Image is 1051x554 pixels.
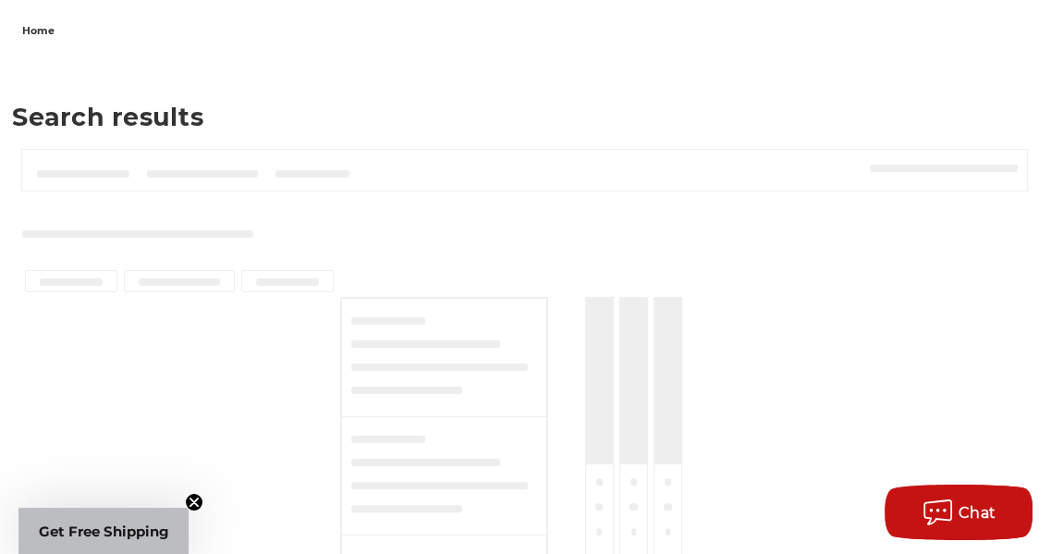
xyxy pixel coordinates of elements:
[185,493,203,511] button: Close teaser
[959,504,996,522] span: Chat
[885,485,1033,540] button: Chat
[39,523,169,540] span: Get Free Shipping
[22,24,55,37] span: home
[18,508,189,554] div: Get Free ShippingClose teaser
[12,105,1038,129] h1: Search results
